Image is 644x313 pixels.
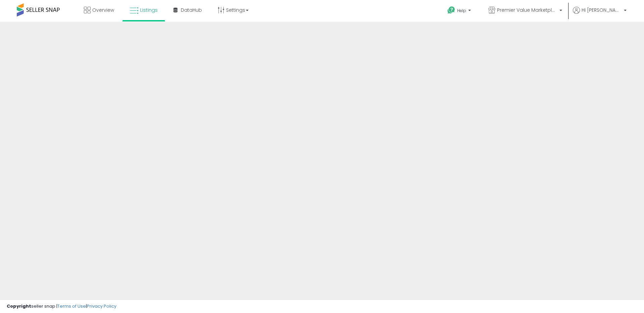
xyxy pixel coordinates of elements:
[573,7,627,22] a: Hi [PERSON_NAME]
[181,7,202,13] span: DataHub
[447,6,455,14] i: Get Help
[457,8,466,13] span: Help
[582,7,622,13] span: Hi [PERSON_NAME]
[442,1,478,22] a: Help
[497,7,557,13] span: Premier Value Marketplace LLC
[140,7,158,13] span: Listings
[92,7,114,13] span: Overview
